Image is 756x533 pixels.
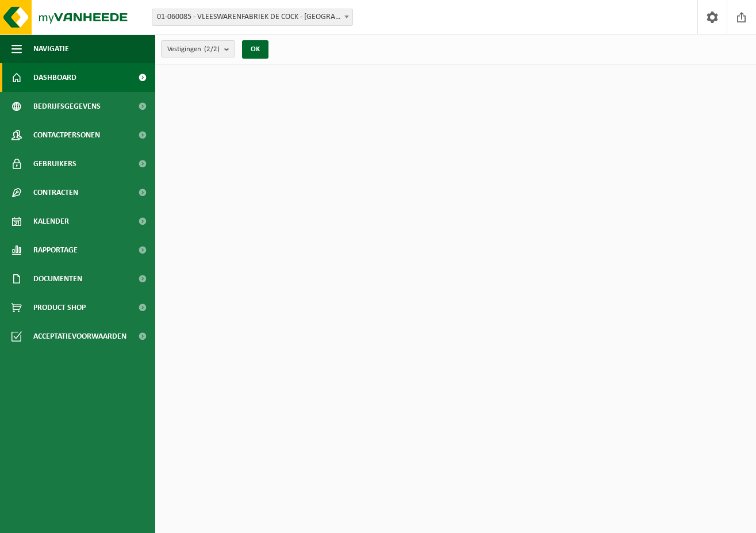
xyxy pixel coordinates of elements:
span: Navigatie [33,34,69,63]
span: Vestigingen [167,41,220,58]
count: (2/2) [204,45,220,53]
span: Bedrijfsgegevens [33,92,101,121]
span: 01-060085 - VLEESWARENFABRIEK DE COCK - SINT-NIKLAAS [152,9,352,25]
button: Vestigingen(2/2) [161,40,235,57]
span: Acceptatievoorwaarden [33,322,126,351]
span: Rapportage [33,236,78,264]
span: Contactpersonen [33,121,100,149]
span: Dashboard [33,63,76,92]
span: Product Shop [33,293,86,322]
span: Documenten [33,264,82,293]
span: Gebruikers [33,149,76,178]
span: Contracten [33,178,78,207]
button: OK [242,40,268,59]
span: 01-060085 - VLEESWARENFABRIEK DE COCK - SINT-NIKLAAS [152,9,353,26]
span: Kalender [33,207,69,236]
